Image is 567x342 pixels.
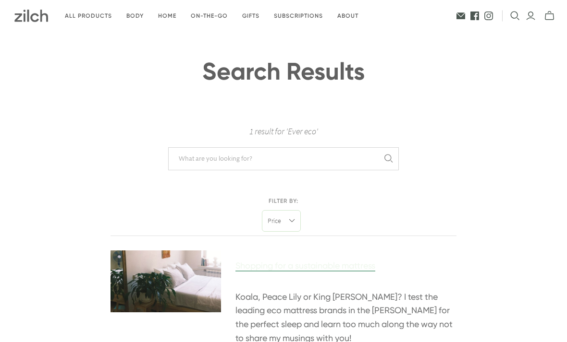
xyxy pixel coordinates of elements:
[174,154,384,163] input: What are you looking for?
[151,5,184,27] a: Home
[22,59,546,85] h1: Search Results
[235,5,267,27] a: Gifts
[384,154,393,163] button: Search
[14,10,48,22] img: Zilch has done the hard yards and handpicked the best ethical and sustainable products for you an...
[542,11,557,21] button: mini-cart-toggle
[119,5,151,27] a: Body
[267,5,330,27] a: Subscriptions
[262,210,301,232] summary: Price
[58,5,119,27] a: All products
[22,125,546,139] p: 1 result for 'Ever eco'
[330,5,366,27] a: About
[111,197,456,205] label: Filter by:
[184,5,235,27] a: On-the-go
[526,11,536,21] a: Login
[235,260,375,271] a: Shopping for a sustainable mattress
[510,11,520,21] button: Open search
